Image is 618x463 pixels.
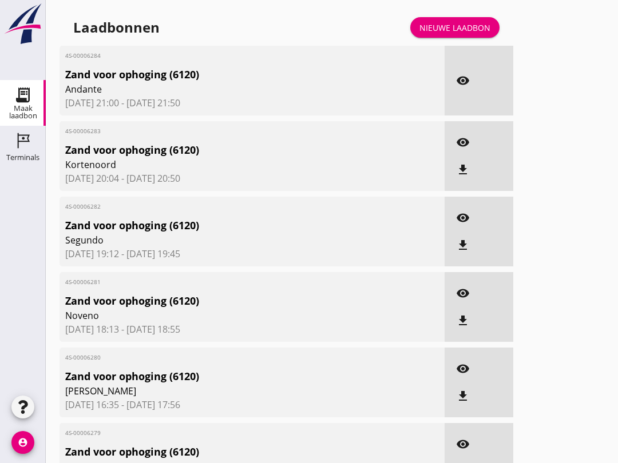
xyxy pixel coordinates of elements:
[65,51,377,60] span: 4S-00006284
[65,158,377,171] span: Kortenoord
[419,22,490,34] div: Nieuwe laadbon
[410,17,500,38] a: Nieuwe laadbon
[65,384,377,398] span: [PERSON_NAME]
[65,247,439,261] span: [DATE] 19:12 - [DATE] 19:45
[456,389,470,403] i: file_download
[65,278,377,286] span: 4S-00006281
[65,398,439,412] span: [DATE] 16:35 - [DATE] 17:56
[65,444,377,460] span: Zand voor ophoging (6120)
[456,362,470,376] i: visibility
[456,437,470,451] i: visibility
[65,293,377,309] span: Zand voor ophoging (6120)
[65,309,377,322] span: Noveno
[6,154,39,161] div: Terminals
[456,314,470,328] i: file_download
[65,127,377,135] span: 4S-00006283
[456,74,470,87] i: visibility
[65,322,439,336] span: [DATE] 18:13 - [DATE] 18:55
[65,67,377,82] span: Zand voor ophoging (6120)
[2,3,43,45] img: logo-small.a267ee39.svg
[73,18,160,37] div: Laadbonnen
[456,238,470,252] i: file_download
[65,218,377,233] span: Zand voor ophoging (6120)
[456,286,470,300] i: visibility
[65,233,377,247] span: Segundo
[65,82,377,96] span: Andante
[65,96,439,110] span: [DATE] 21:00 - [DATE] 21:50
[65,202,377,211] span: 4S-00006282
[65,353,377,362] span: 4S-00006280
[456,211,470,225] i: visibility
[456,135,470,149] i: visibility
[456,163,470,177] i: file_download
[65,142,377,158] span: Zand voor ophoging (6120)
[65,429,377,437] span: 4S-00006279
[65,369,377,384] span: Zand voor ophoging (6120)
[11,431,34,454] i: account_circle
[65,171,439,185] span: [DATE] 20:04 - [DATE] 20:50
